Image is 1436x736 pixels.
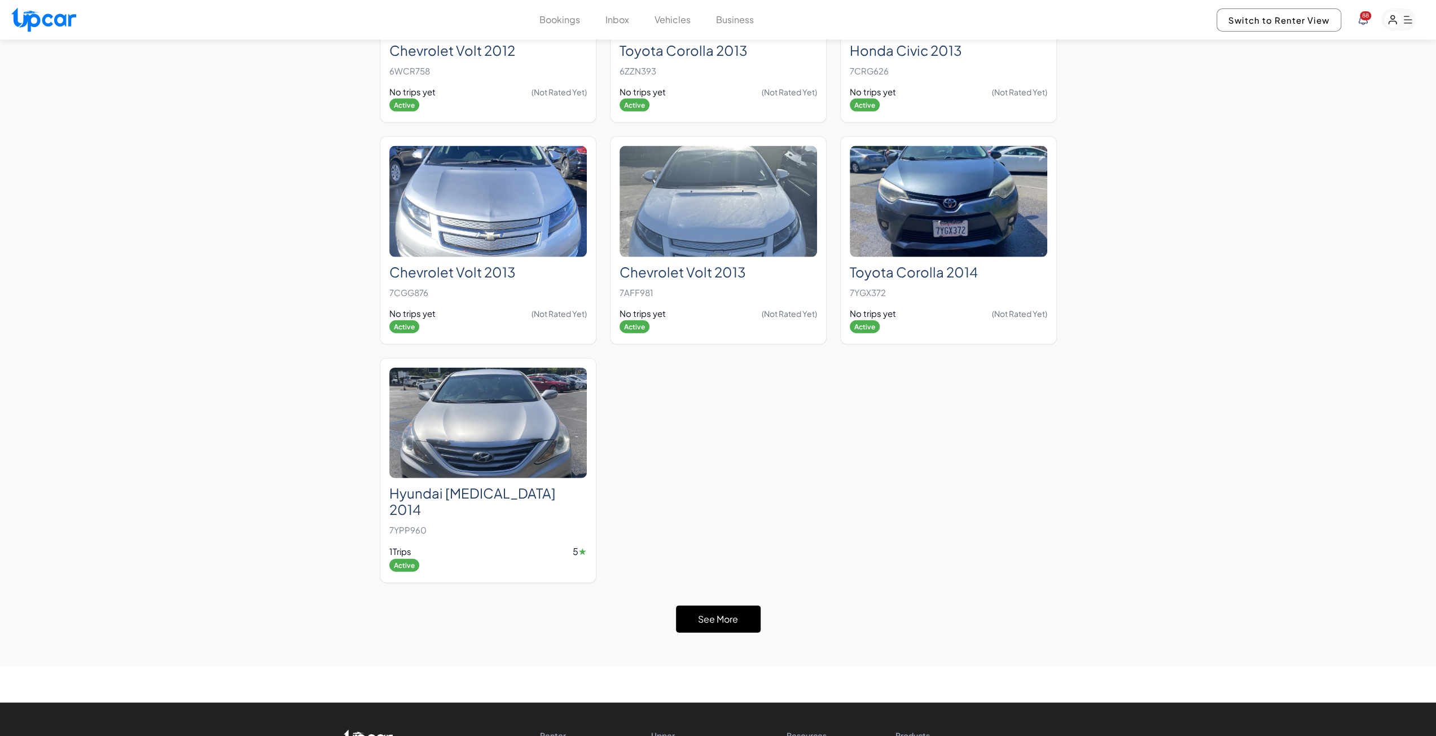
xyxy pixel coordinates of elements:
img: Upcar Logo [11,7,76,32]
p: 6WCR758 [389,63,587,79]
span: No trips yet [389,86,436,99]
button: Vehicles [655,13,691,27]
h2: Toyota Corolla 2014 [850,264,1047,280]
p: 7CRG626 [850,63,1047,79]
span: Active [389,99,419,112]
span: No trips yet [620,86,666,99]
span: (Not Rated Yet) [992,86,1047,98]
span: Active [389,320,419,333]
span: Active [389,559,419,572]
h2: Hyundai [MEDICAL_DATA] 2014 [389,485,587,518]
button: Bookings [539,13,580,27]
span: Active [620,320,649,333]
span: 5 [573,545,587,558]
span: (Not Rated Yet) [532,308,587,319]
span: No trips yet [389,307,436,320]
img: Chevrolet Volt 2013 [389,146,587,257]
p: 7AFF981 [620,285,817,301]
button: See More [676,606,761,633]
span: No trips yet [850,307,896,320]
span: Active [850,320,880,333]
h2: Chevrolet Volt 2013 [620,264,817,280]
h2: Honda Civic 2013 [850,42,1047,59]
img: Toyota Corolla 2014 [850,146,1047,257]
span: No trips yet [850,86,896,99]
p: 7YGX372 [850,285,1047,301]
span: Active [850,99,880,112]
span: (Not Rated Yet) [762,308,817,319]
img: Chevrolet Volt 2013 [620,146,817,257]
span: 1 Trips [389,545,411,558]
span: You have new notifications [1360,11,1371,20]
button: Business [716,13,754,27]
p: 7YPP960 [389,522,587,538]
span: (Not Rated Yet) [992,308,1047,319]
span: (Not Rated Yet) [532,86,587,98]
span: Active [620,99,649,112]
p: 6ZZN393 [620,63,817,79]
h2: Chevrolet Volt 2012 [389,42,587,59]
button: Inbox [605,13,629,27]
span: ★ [578,545,587,558]
img: Hyundai Sonata 2014 [389,368,587,479]
p: 7CGG876 [389,285,587,301]
h2: Toyota Corolla 2013 [620,42,817,59]
span: (Not Rated Yet) [762,86,817,98]
button: Switch to Renter View [1217,8,1341,32]
span: No trips yet [620,307,666,320]
h2: Chevrolet Volt 2013 [389,264,587,280]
